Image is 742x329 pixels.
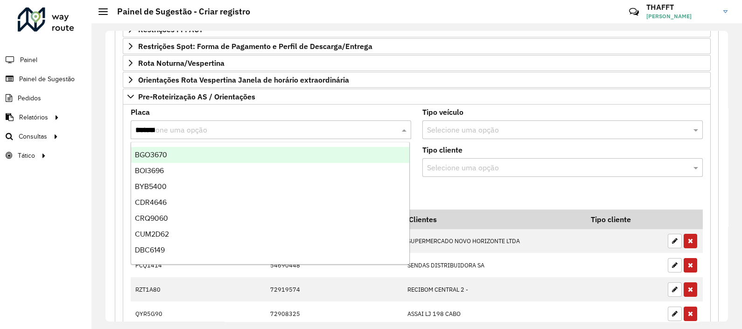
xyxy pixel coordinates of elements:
span: DBC6149 [135,246,165,254]
a: Rota Noturna/Vespertina [123,55,711,71]
span: BGO3670 [135,151,167,159]
h3: THAFFT [646,3,716,12]
td: 72908325 [265,301,403,326]
span: Restrições Spot: Forma de Pagamento e Perfil de Descarga/Entrega [138,42,372,50]
span: Orientações Rota Vespertina Janela de horário extraordinária [138,76,349,84]
span: Pedidos [18,93,41,103]
span: Tático [18,151,35,161]
td: RZT1A80 [131,277,185,301]
a: Contato Rápido [624,2,644,22]
td: SENDAS DISTRIBUIDORA SA [403,253,584,277]
label: Placa [131,106,150,118]
span: CDR4646 [135,198,167,206]
td: ASSAI LJ 198 CABO [403,301,584,326]
span: Painel [20,55,37,65]
td: RECIBOM CENTRAL 2 - [403,277,584,301]
h2: Painel de Sugestão - Criar registro [108,7,250,17]
span: Rota Noturna/Vespertina [138,59,224,67]
span: Painel de Sugestão [19,74,75,84]
span: BOI3696 [135,167,164,175]
td: SUPERMERCADO NOVO HORIZONTE LTDA [403,229,584,253]
ng-dropdown-panel: Options list [131,142,410,265]
a: Orientações Rota Vespertina Janela de horário extraordinária [123,72,711,88]
td: 72919574 [265,277,403,301]
span: CUM2D62 [135,230,169,238]
a: Restrições Spot: Forma de Pagamento e Perfil de Descarga/Entrega [123,38,711,54]
td: PCQ1414 [131,253,185,277]
span: Pre-Roteirização AS / Orientações [138,93,255,100]
span: BYB5400 [135,182,167,190]
span: Consultas [19,132,47,141]
th: Clientes [403,210,584,229]
td: QYR5G90 [131,301,185,326]
span: Relatórios [19,112,48,122]
td: 54690448 [265,253,403,277]
span: Restrições FF: ACT [138,26,203,33]
label: Tipo veículo [422,106,463,118]
th: Tipo cliente [584,210,663,229]
span: [PERSON_NAME] [646,12,716,21]
label: Tipo cliente [422,144,462,155]
span: CRQ9060 [135,214,168,222]
a: Pre-Roteirização AS / Orientações [123,89,711,105]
